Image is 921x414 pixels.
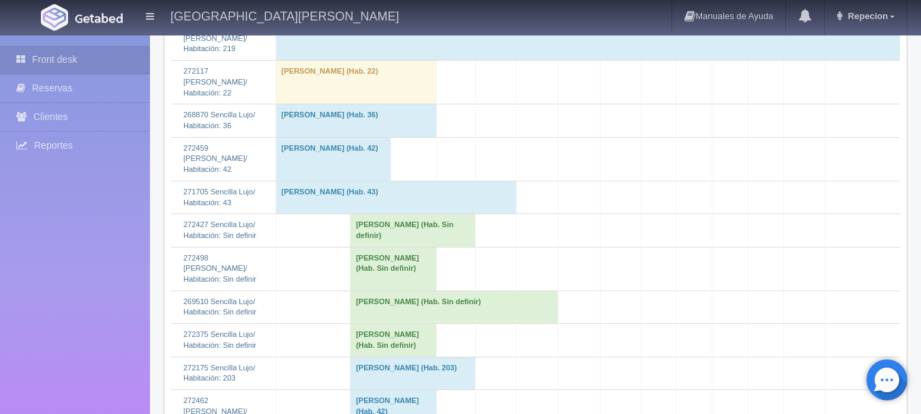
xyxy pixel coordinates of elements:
a: 272375 Sencilla Lujo/Habitación: Sin definir [183,330,256,349]
td: [PERSON_NAME] (Hab. 42) [275,137,391,181]
td: [PERSON_NAME] (Hab. 22) [275,61,436,104]
a: 272427 Sencilla Lujo/Habitación: Sin definir [183,220,256,239]
a: 271705 Sencilla Lujo/Habitación: 43 [183,188,255,207]
a: 272498 [PERSON_NAME]/Habitación: Sin definir [183,254,256,283]
a: 272309 [PERSON_NAME]/Habitación: 219 [183,23,247,53]
td: [PERSON_NAME] (Hab. 36) [275,104,436,137]
a: 272117 [PERSON_NAME]/Habitación: 22 [183,67,247,96]
h4: [GEOGRAPHIC_DATA][PERSON_NAME] [170,7,399,24]
td: [PERSON_NAME] (Hab. Sin definir) [350,291,558,323]
td: [PERSON_NAME] (Hab. Sin definir) [350,324,437,357]
a: 269510 Sencilla Lujo/Habitación: Sin definir [183,297,256,316]
td: [PERSON_NAME] (Hab. 43) [275,181,516,213]
td: [PERSON_NAME] (Hab. Sin definir) [350,214,475,247]
a: 268870 Sencilla Lujo/Habitación: 36 [183,110,255,130]
span: Repecion [845,11,888,21]
a: 272175 Sencilla Lujo/Habitación: 203 [183,364,255,383]
td: [PERSON_NAME] (Hab. 203) [350,357,475,389]
a: 272459 [PERSON_NAME]/Habitación: 42 [183,144,247,173]
img: Getabed [41,4,68,31]
td: [PERSON_NAME] (Hab. 219) [275,17,899,61]
td: [PERSON_NAME] (Hab. Sin definir) [350,247,437,291]
img: Getabed [75,13,123,23]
